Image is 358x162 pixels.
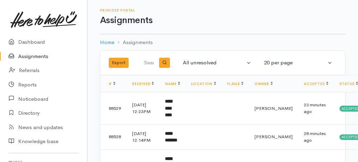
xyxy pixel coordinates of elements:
a: Accepted [304,82,328,86]
button: 20 per page [260,56,337,70]
h1: Assignments [100,15,345,26]
div: All unresolved [183,59,245,67]
td: 88529 [100,92,127,125]
a: # [109,82,115,86]
span: [PERSON_NAME] [255,134,293,140]
span: [PERSON_NAME] [255,105,293,111]
td: [DATE] 12:14PM [127,124,159,149]
td: [DATE] 12:23PM [127,92,159,125]
a: Home [100,38,114,47]
button: All unresolved [179,56,256,70]
nav: breadcrumb [100,34,345,51]
button: Export [109,58,129,68]
a: Name [165,82,180,86]
td: 88528 [100,124,127,149]
div: 20 per page [264,59,326,67]
a: Location [191,82,216,86]
a: Owner [255,82,273,86]
a: Status [339,82,358,86]
a: Flags [227,82,243,86]
h6: Provider Portal [100,8,345,12]
a: Received [132,82,154,86]
li: Assignments [114,38,153,47]
time: 28 minutes ago [304,131,326,143]
input: Search [144,55,155,71]
time: 23 minutes ago [304,102,326,115]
